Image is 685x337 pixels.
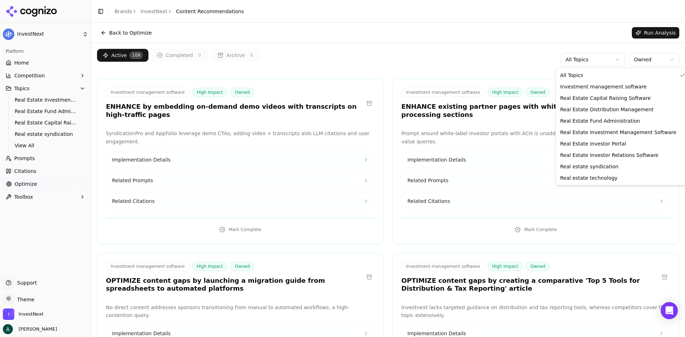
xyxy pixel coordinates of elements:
[560,174,618,182] span: Real estate technology
[560,117,640,124] span: Real Estate Fund Administration
[560,140,626,147] span: Real Estate Investor Portal
[560,83,646,90] span: Investment management software
[560,106,654,113] span: Real Estate Distribution Management
[560,152,658,159] span: Real Estate Investor Relations Software
[560,129,676,136] span: Real Estate Investment Management Software
[560,163,618,170] span: Real estate syndication
[560,95,651,102] span: Real Estate Capital Raising Software
[560,72,583,79] span: All Topics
